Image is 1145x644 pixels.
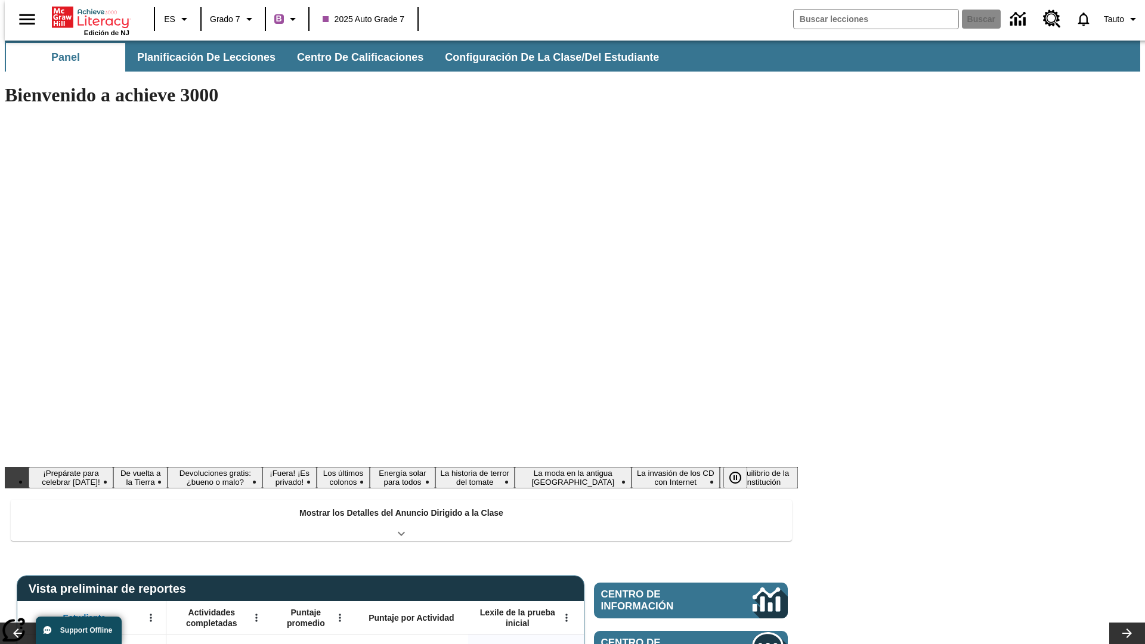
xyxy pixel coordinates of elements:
[113,467,168,488] button: Diapositiva 2 De vuelta a la Tierra
[210,13,240,26] span: Grado 7
[369,612,454,623] span: Puntaje por Actividad
[51,51,80,64] span: Panel
[84,29,129,36] span: Edición de NJ
[794,10,958,29] input: Buscar campo
[435,43,669,72] button: Configuración de la clase/del estudiante
[370,467,435,488] button: Diapositiva 6 Energía solar para todos
[164,13,175,26] span: ES
[168,467,262,488] button: Diapositiva 3 Devoluciones gratis: ¿bueno o malo?
[297,51,423,64] span: Centro de calificaciones
[6,43,125,72] button: Panel
[262,467,316,488] button: Diapositiva 4 ¡Fuera! ¡Es privado!
[29,582,192,596] span: Vista preliminar de reportes
[205,8,261,30] button: Grado: Grado 7, Elige un grado
[60,626,112,634] span: Support Offline
[1003,3,1036,36] a: Centro de información
[601,589,713,612] span: Centro de información
[247,609,265,627] button: Abrir menú
[52,5,129,29] a: Portada
[435,467,515,488] button: Diapositiva 7 La historia de terror del tomate
[5,84,798,106] h1: Bienvenido a achieve 3000
[276,11,282,26] span: B
[36,617,122,644] button: Support Offline
[515,467,632,488] button: Diapositiva 8 La moda en la antigua Roma
[142,609,160,627] button: Abrir menú
[10,2,45,37] button: Abrir el menú lateral
[29,467,113,488] button: Diapositiva 1 ¡Prepárate para celebrar Juneteenth!
[632,467,720,488] button: Diapositiva 9 La invasión de los CD con Internet
[11,500,792,541] div: Mostrar los Detalles del Anuncio Dirigido a la Clase
[1068,4,1099,35] a: Notificaciones
[5,43,670,72] div: Subbarra de navegación
[720,467,798,488] button: Diapositiva 10 El equilibrio de la Constitución
[445,51,659,64] span: Configuración de la clase/del estudiante
[172,607,251,628] span: Actividades completadas
[128,43,285,72] button: Planificación de lecciones
[723,467,747,488] button: Pausar
[1109,623,1145,644] button: Carrusel de lecciones, seguir
[1099,8,1145,30] button: Perfil/Configuración
[474,607,561,628] span: Lexile de la prueba inicial
[159,8,197,30] button: Lenguaje: ES, Selecciona un idioma
[277,607,335,628] span: Puntaje promedio
[63,612,106,623] span: Estudiante
[299,507,503,519] p: Mostrar los Detalles del Anuncio Dirigido a la Clase
[52,4,129,36] div: Portada
[137,51,276,64] span: Planificación de lecciones
[723,467,759,488] div: Pausar
[558,609,575,627] button: Abrir menú
[270,8,305,30] button: Boost El color de la clase es morado/púrpura. Cambiar el color de la clase.
[594,583,788,618] a: Centro de información
[287,43,433,72] button: Centro de calificaciones
[331,609,349,627] button: Abrir menú
[317,467,370,488] button: Diapositiva 5 Los últimos colonos
[1104,13,1124,26] span: Tauto
[5,41,1140,72] div: Subbarra de navegación
[1036,3,1068,35] a: Centro de recursos, Se abrirá en una pestaña nueva.
[323,13,405,26] span: 2025 Auto Grade 7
